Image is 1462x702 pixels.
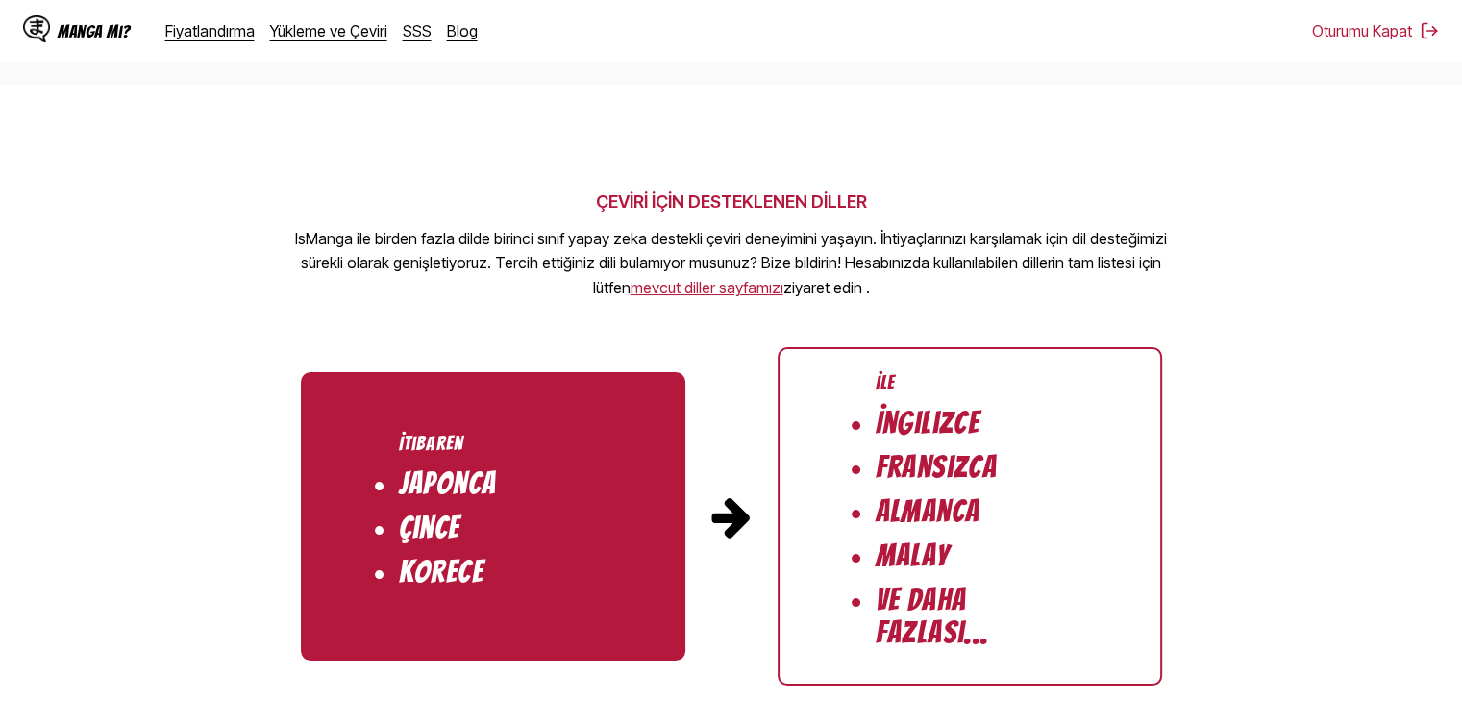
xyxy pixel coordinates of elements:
[876,451,998,484] font: Fransızca
[876,584,989,649] font: Ve Daha Fazlası...
[783,278,870,297] font: ziyaret edin .
[399,467,497,500] font: Japonca
[270,21,387,40] a: Yükleme ve Çeviri
[447,21,478,40] a: Blog
[23,15,165,46] a: IsManga LogoManga mı?
[631,278,783,297] a: Mevcut diller
[1420,21,1439,40] img: oturumu Kapat
[399,556,483,589] font: Korece
[708,493,755,539] img: Kaynak dilden hedef dile işaret eden ok
[165,21,255,40] a: Fiyatlandırma
[1312,21,1412,40] font: Oturumu Kapat
[596,191,867,212] font: ÇEVİRİ İÇİN DESTEKLENEN DİLLER
[876,407,980,439] font: İngilizce
[876,372,896,393] font: İle
[301,372,685,661] ul: Kaynak Diller
[1312,21,1439,40] button: Oturumu Kapat
[23,15,50,42] img: IsManga Logo
[876,495,980,528] font: Almanca
[631,278,783,297] font: mevcut diller sayfamızı
[403,21,432,40] a: SSS
[295,229,1167,297] font: IsManga ile birden fazla dilde birinci sınıf yapay zeka destekli çeviri deneyimini yaşayın. İhtiy...
[399,433,464,454] font: İtibaren
[778,347,1162,686] ul: Hedef Diller
[876,539,950,572] font: Malay
[399,512,460,544] font: Çince
[58,22,131,40] font: Manga mı?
